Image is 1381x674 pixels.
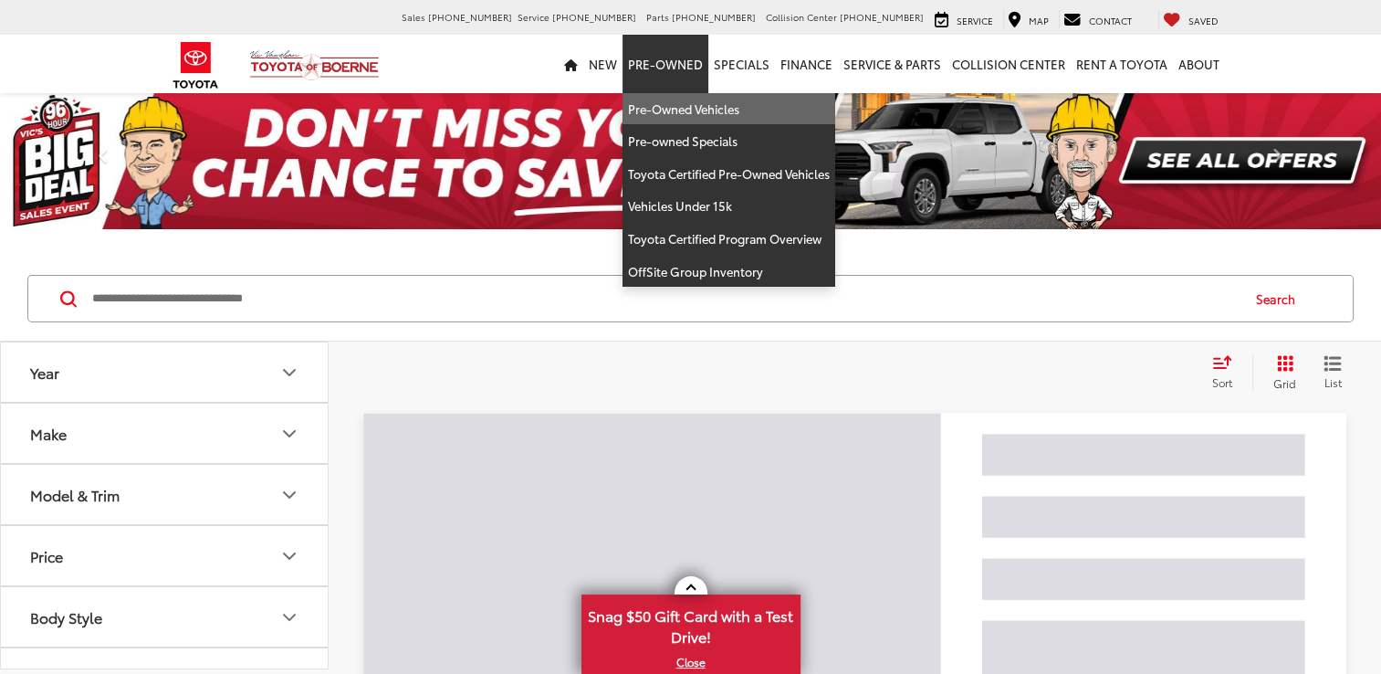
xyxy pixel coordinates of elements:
span: [PHONE_NUMBER] [840,10,924,24]
div: Make [30,425,67,442]
a: Contact [1059,10,1136,28]
span: Service [518,10,549,24]
button: Grid View [1252,354,1310,391]
span: Saved [1188,14,1219,27]
a: OffSite Group Inventory [622,256,835,288]
a: Vehicles Under 15k [622,190,835,223]
a: New [583,35,622,93]
button: Select sort value [1203,354,1252,391]
span: Collision Center [766,10,837,24]
button: Search [1239,276,1322,321]
input: Search by Make, Model, or Keyword [90,277,1239,321]
div: Body Style [278,606,300,628]
a: Service & Parts: Opens in a new tab [838,35,947,93]
span: Parts [646,10,669,24]
button: YearYear [1,342,330,402]
a: Rent a Toyota [1071,35,1173,93]
div: Body Style [30,608,102,626]
span: [PHONE_NUMBER] [428,10,512,24]
button: Body StyleBody Style [1,587,330,647]
a: My Saved Vehicles [1158,10,1223,28]
span: [PHONE_NUMBER] [552,10,636,24]
span: Sort [1212,374,1232,390]
a: Map [1003,10,1053,28]
div: Year [278,362,300,384]
a: Toyota Certified Program Overview [622,223,835,256]
img: Toyota [162,36,230,95]
a: Pre-Owned Vehicles [622,93,835,126]
button: Model & TrimModel & Trim [1,465,330,524]
button: MakeMake [1,404,330,463]
div: Price [30,547,63,564]
a: Pre-Owned [622,35,708,93]
div: Price [278,545,300,567]
span: Contact [1089,14,1132,27]
div: Year [30,363,59,381]
div: Make [278,423,300,445]
a: Toyota Certified Pre-Owned Vehicles [622,158,835,191]
a: Home [559,35,583,93]
a: Collision Center [947,35,1071,93]
span: Snag $50 Gift Card with a Test Drive! [583,596,799,652]
button: List View [1310,354,1355,391]
a: Pre-owned Specials [622,125,835,158]
span: Grid [1273,375,1296,391]
a: Finance [775,35,838,93]
a: About [1173,35,1225,93]
span: [PHONE_NUMBER] [672,10,756,24]
img: Vic Vaughan Toyota of Boerne [249,49,380,81]
button: PricePrice [1,526,330,585]
span: Map [1029,14,1049,27]
span: Service [957,14,993,27]
span: Sales [402,10,425,24]
div: Model & Trim [278,484,300,506]
div: Model & Trim [30,486,120,503]
a: Service [930,10,998,28]
span: List [1323,374,1342,390]
a: Specials [708,35,775,93]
